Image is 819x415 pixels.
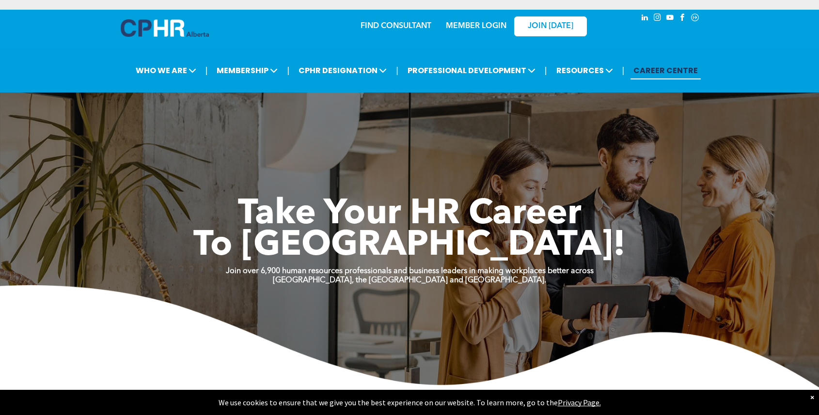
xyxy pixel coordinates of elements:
span: To [GEOGRAPHIC_DATA]! [193,229,626,263]
a: JOIN [DATE] [514,16,587,36]
span: MEMBERSHIP [214,61,281,79]
span: WHO WE ARE [133,61,199,79]
span: PROFESSIONAL DEVELOPMENT [405,61,538,79]
li: | [396,61,398,80]
a: Privacy Page. [558,398,601,407]
li: | [545,61,547,80]
a: youtube [664,12,675,25]
div: Dismiss notification [810,392,814,402]
a: MEMBER LOGIN [446,22,506,30]
li: | [622,61,625,80]
a: Social network [690,12,700,25]
span: CPHR DESIGNATION [296,61,390,79]
li: | [205,61,208,80]
img: A blue and white logo for cp alberta [121,19,209,37]
a: instagram [652,12,662,25]
a: linkedin [639,12,650,25]
a: FIND CONSULTANT [361,22,431,30]
span: JOIN [DATE] [528,22,573,31]
strong: [GEOGRAPHIC_DATA], the [GEOGRAPHIC_DATA] and [GEOGRAPHIC_DATA]. [273,277,546,284]
a: CAREER CENTRE [630,61,701,79]
a: facebook [677,12,688,25]
strong: Join over 6,900 human resources professionals and business leaders in making workplaces better ac... [226,267,594,275]
span: RESOURCES [553,61,616,79]
li: | [287,61,289,80]
span: Take Your HR Career [238,197,582,232]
